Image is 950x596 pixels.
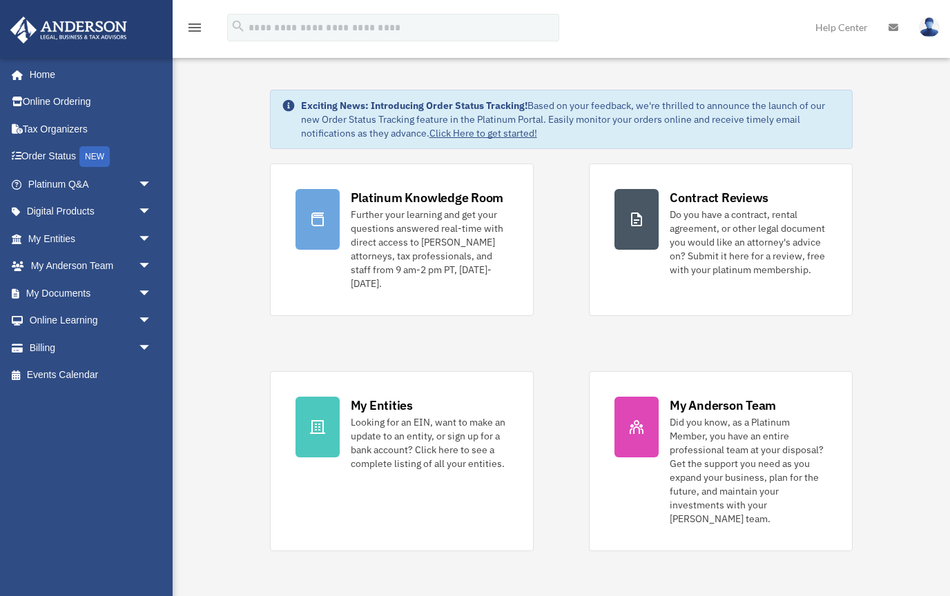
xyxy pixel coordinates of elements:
[10,143,173,171] a: Order StatusNEW
[10,334,173,361] a: Billingarrow_drop_down
[351,415,508,470] div: Looking for an EIN, want to make an update to an entity, or sign up for a bank account? Click her...
[138,170,166,199] span: arrow_drop_down
[670,208,827,277] div: Do you have a contract, rental agreement, or other legal document you would like an attorney's ad...
[670,189,768,206] div: Contract Reviews
[919,17,940,37] img: User Pic
[10,61,166,88] a: Home
[10,361,173,389] a: Events Calendar
[138,225,166,253] span: arrow_drop_down
[138,307,166,335] span: arrow_drop_down
[10,252,173,280] a: My Anderson Teamarrow_drop_down
[186,24,203,36] a: menu
[10,307,173,335] a: Online Learningarrow_drop_down
[10,279,173,307] a: My Documentsarrow_drop_down
[351,208,508,290] div: Further your learning and get your questions answered real-time with direct access to [PERSON_NAM...
[138,252,166,281] span: arrow_drop_down
[138,279,166,308] span: arrow_drop_down
[301,99,842,140] div: Based on your feedback, we're thrilled to announce the launch of our new Order Status Tracking fe...
[79,146,110,167] div: NEW
[270,371,534,551] a: My Entities Looking for an EIN, want to make an update to an entity, or sign up for a bank accoun...
[351,397,413,414] div: My Entities
[301,99,527,112] strong: Exciting News: Introducing Order Status Tracking!
[670,397,776,414] div: My Anderson Team
[589,371,853,551] a: My Anderson Team Did you know, as a Platinum Member, you have an entire professional team at your...
[351,189,504,206] div: Platinum Knowledge Room
[10,225,173,252] a: My Entitiesarrow_drop_down
[186,19,203,36] i: menu
[670,415,827,526] div: Did you know, as a Platinum Member, you have an entire professional team at your disposal? Get th...
[10,170,173,198] a: Platinum Q&Aarrow_drop_down
[429,127,537,139] a: Click Here to get started!
[138,198,166,226] span: arrow_drop_down
[10,198,173,226] a: Digital Productsarrow_drop_down
[10,88,173,116] a: Online Ordering
[10,115,173,143] a: Tax Organizers
[231,19,246,34] i: search
[138,334,166,362] span: arrow_drop_down
[6,17,131,43] img: Anderson Advisors Platinum Portal
[270,163,534,316] a: Platinum Knowledge Room Further your learning and get your questions answered real-time with dire...
[589,163,853,316] a: Contract Reviews Do you have a contract, rental agreement, or other legal document you would like...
